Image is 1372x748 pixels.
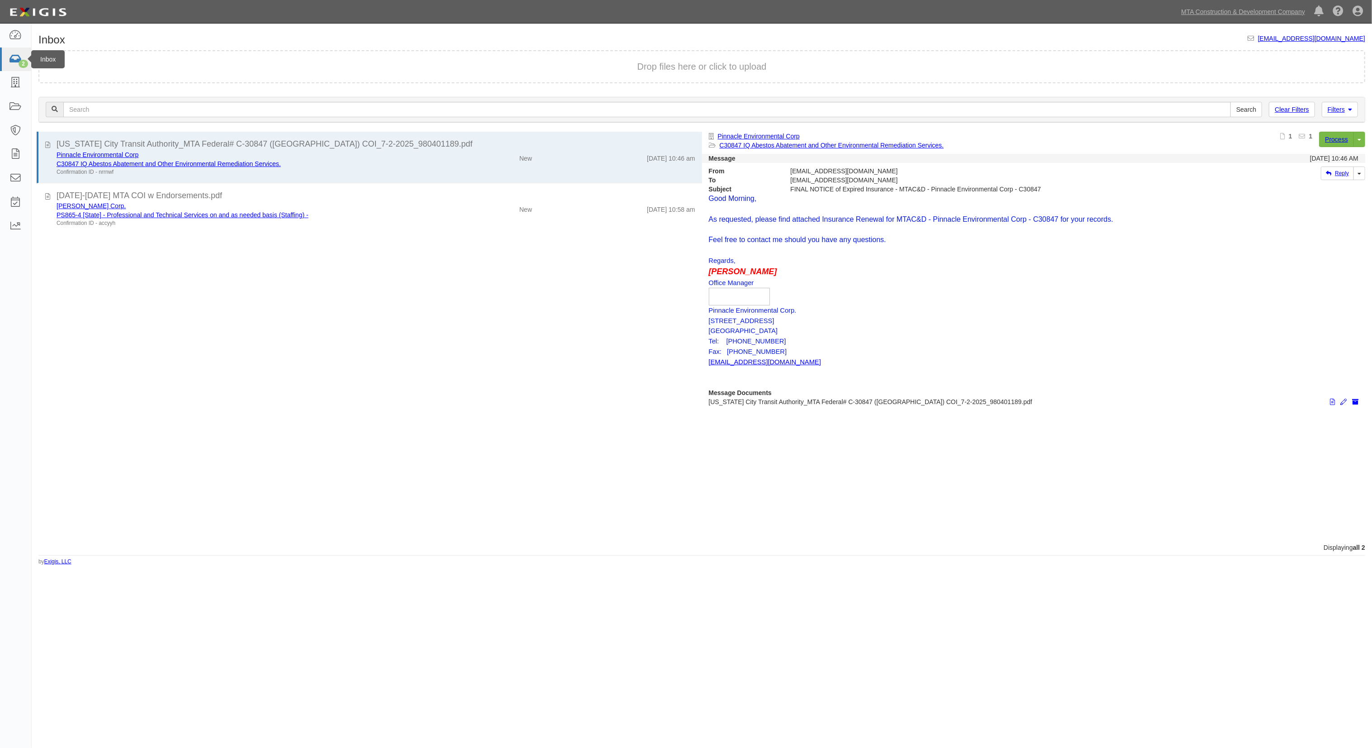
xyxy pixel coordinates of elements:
div: Confirmation ID - accyyh [57,219,423,227]
span: [STREET_ADDRESS] [709,317,774,324]
div: Confirmation ID - nrrnwf [57,168,423,176]
div: Displaying [32,543,1372,552]
a: PS865-4 [State] - Professional and Technical Services on and as needed basis (Staffing) - [57,211,309,219]
div: New [519,201,532,214]
div: 2025-2026 MTA COI w Endorsements.pdf [57,190,695,202]
a: [EMAIL_ADDRESS][DOMAIN_NAME] [1258,35,1365,42]
div: Armand Corp. [57,201,423,210]
div: [EMAIL_ADDRESS][DOMAIN_NAME] [783,167,1192,176]
div: C30847 IQ Abestos Abatement and Other Environmental Remediation Services. [57,159,423,168]
i: View [1330,399,1335,405]
img: Description: Description: Description: Pinnacle Logo [709,288,770,305]
a: Pinnacle Environmental Corp [718,133,800,140]
div: [DATE] 10:46 AM [1310,154,1358,163]
span: Tel: [PHONE_NUMBER] [709,338,786,345]
a: Clear Filters [1269,102,1315,117]
div: [DATE] 10:58 am [647,201,695,214]
a: Filters [1322,102,1358,117]
a: C30847 IQ Abestos Abatement and Other Environmental Remediation Services. [720,142,944,149]
span: Feel free to contact me should you have any questions. [709,236,886,243]
span: As requested, please find attached Insurance Renewal for MTAC&D - Pinnacle Environmental Corp - C... [709,215,1113,223]
div: New [519,150,532,163]
strong: To [702,176,784,185]
a: Exigis, LLC [44,558,71,565]
p: [US_STATE] City Transit Authority_MTA Federal# C-30847 ([GEOGRAPHIC_DATA]) COI_7-2-2025_980401189... [709,397,1359,406]
a: Pinnacle Environmental Corp [57,151,138,158]
div: FINAL NOTICE of Expired Insurance - MTAC&D - Pinnacle Environmental Corp - C30847 [783,185,1192,194]
span: Pinnacle Environmental Corp. [709,307,797,314]
b: 1 [1309,133,1313,140]
span: Regards, [709,257,736,264]
b: 1 [1289,133,1292,140]
span: Fax: [PHONE_NUMBER] [709,348,787,355]
input: Search [1230,102,1262,117]
h1: Inbox [38,34,65,46]
i: Help Center - Complianz [1333,6,1344,17]
i: Edit document [1340,399,1347,405]
a: C30847 IQ Abestos Abatement and Other Environmental Remediation Services. [57,160,281,167]
div: agreement-7kfakw@mtacc.complianz.com [783,176,1192,185]
div: 2 [19,60,28,68]
span: [PERSON_NAME] [709,267,777,276]
a: MTA Construction & Development Company [1177,3,1310,21]
input: Search [63,102,1231,117]
a: [PERSON_NAME] Corp. [57,202,126,210]
span: [GEOGRAPHIC_DATA] [709,327,778,334]
div: Pinnacle Environmental Corp [57,150,423,159]
strong: Subject [702,185,784,194]
a: Process [1319,132,1354,147]
span: Good Morning, [709,195,757,202]
b: all 2 [1353,544,1365,551]
strong: From [702,167,784,176]
img: logo-5460c22ac91f19d4615b14bd174203de0afe785f0fc80cf4dbbc73dc1793850b.png [7,4,69,20]
div: New York City Transit Authority_MTA Federal# C-30847 (NY) COI_7-2-2025_980401189.pdf [57,138,695,150]
strong: Message [709,155,736,162]
span: Office Manager [709,279,754,286]
div: [DATE] 10:46 am [647,150,695,163]
a: Reply [1321,167,1354,180]
a: [EMAIL_ADDRESS][DOMAIN_NAME] [709,358,821,366]
button: Drop files here or click to upload [637,60,767,73]
div: PS865-4 [State] - Professional and Technical Services on and as needed basis (Staffing) - [57,210,423,219]
i: Archive document [1352,399,1358,405]
div: Inbox [31,50,65,68]
strong: Message Documents [709,389,772,396]
small: by [38,558,71,566]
